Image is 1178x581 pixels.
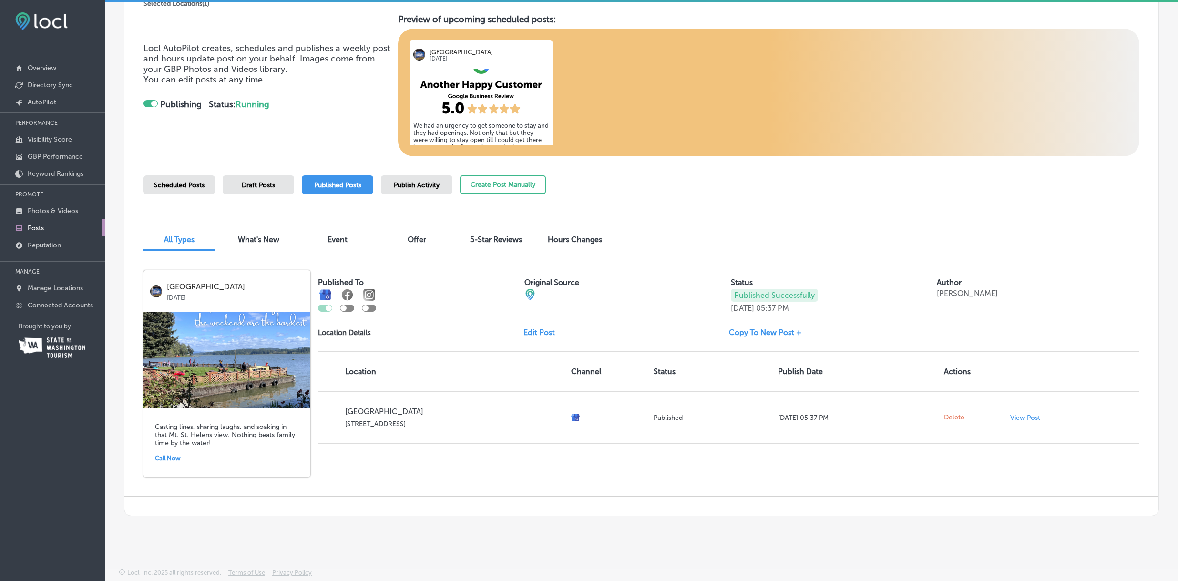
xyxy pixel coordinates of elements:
p: AutoPilot [28,98,56,106]
span: What's New [238,235,279,244]
span: You can edit posts at any time. [143,74,265,85]
p: Published Successfully [731,289,818,302]
th: Channel [567,352,650,391]
p: [DATE] [167,291,304,301]
a: Copy To New Post + [729,328,809,337]
span: Published Posts [314,181,361,189]
p: [DATE] [731,304,754,313]
p: GBP Performance [28,153,83,161]
span: Hours Changes [548,235,602,244]
img: logo [413,49,425,61]
p: Photos & Videos [28,207,78,215]
span: 5-Star Reviews [470,235,522,244]
p: [GEOGRAPHIC_DATA] [430,49,549,56]
img: cba84b02adce74ede1fb4a8549a95eca.png [524,289,536,300]
p: 05:37 PM [756,304,789,313]
p: [GEOGRAPHIC_DATA] [345,407,563,416]
h3: Preview of upcoming scheduled posts: [398,14,1139,25]
span: Event [328,235,348,244]
img: Washington Tourism [19,337,85,358]
th: Status [650,352,774,391]
a: Privacy Policy [272,569,312,581]
span: Locl AutoPilot creates, schedules and publishes a weekly post and hours update post on your behal... [143,43,390,74]
p: [DATE] 05:37 PM [778,414,936,422]
p: Manage Locations [28,284,83,292]
label: Author [937,278,962,287]
img: logo [150,285,162,297]
p: Reputation [28,241,61,249]
p: Overview [28,64,56,72]
h5: Casting lines, sharing laughs, and soaking in that Mt. St. Helens view. Nothing beats family time... [155,423,299,447]
h5: We had an urgency to get someone to stay and they had openings. Not only that but they were willi... [413,122,549,186]
p: Published [654,414,770,422]
p: Posts [28,224,44,232]
th: Publish Date [774,352,940,391]
span: Draft Posts [242,181,275,189]
th: Location [318,352,567,391]
span: Running [236,99,269,110]
a: Terms of Use [228,569,265,581]
p: [DATE] [430,56,549,62]
strong: Publishing [160,99,202,110]
p: [GEOGRAPHIC_DATA] [167,283,304,291]
p: [PERSON_NAME] [937,289,998,298]
span: Scheduled Posts [154,181,205,189]
button: Create Post Manually [460,175,546,194]
label: Published To [318,278,364,287]
p: Keyword Rankings [28,170,83,178]
p: Visibility Score [28,135,72,143]
a: Edit Post [523,328,563,337]
img: fda3e92497d09a02dc62c9cd864e3231.png [15,12,68,30]
img: eef5db8a-dee4-492d-a03c-c719004b4f92.png [410,69,553,116]
span: All Types [164,235,195,244]
p: Locl, Inc. 2025 all rights reserved. [127,569,221,576]
span: Publish Activity [394,181,440,189]
span: Delete [944,413,964,422]
p: [STREET_ADDRESS] [345,420,563,428]
p: View Post [1010,414,1040,422]
strong: Status: [209,99,269,110]
p: Brought to you by [19,323,105,330]
label: Original Source [524,278,579,287]
label: Status [731,278,753,287]
th: Actions [940,352,1006,391]
img: 9c181265-d4ba-4094-a6a9-bcabd8733b51silverlakeresortmountsthelensfamilyreunionfishinglake.png [143,312,310,408]
span: Offer [408,235,426,244]
p: Directory Sync [28,81,73,89]
p: Location Details [318,328,371,337]
a: View Post [1010,414,1069,422]
p: Connected Accounts [28,301,93,309]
